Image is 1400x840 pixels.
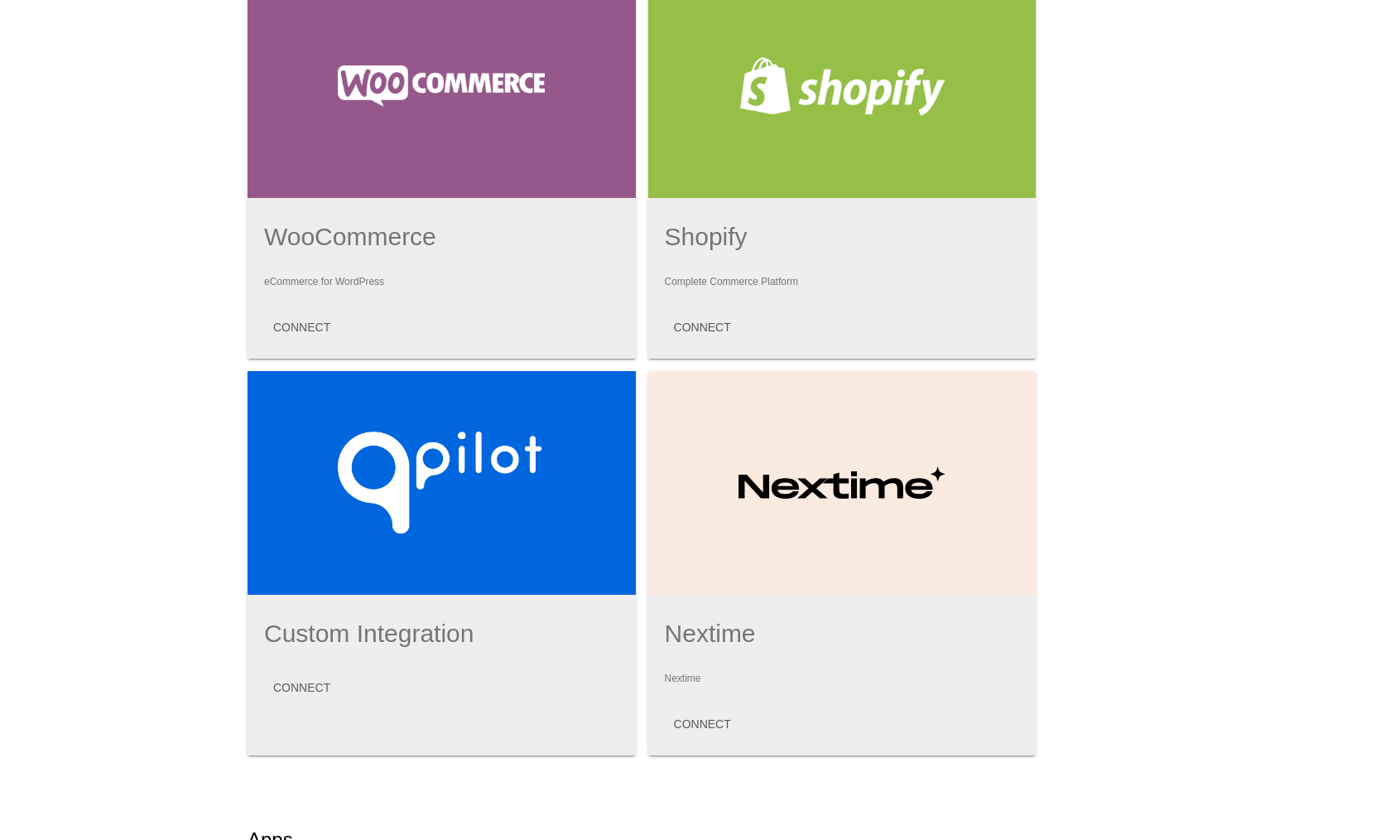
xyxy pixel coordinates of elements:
p: Nextime [665,673,1020,684]
p: Complete Commerce Platform [665,276,1020,287]
button: CONNECT [661,312,744,342]
span: CONNECT [273,321,330,334]
h1: Custom Integration [264,620,619,648]
p: eCommerce for WordPress [264,276,619,287]
h1: Shopify [665,223,1020,251]
h1: Nextime [665,620,1020,648]
span: CONNECT [674,321,731,334]
span: CONNECT [273,681,330,694]
button: CONNECT [260,312,344,342]
h1: WooCommerce [264,223,619,251]
button: CONNECT [661,709,744,739]
button: CONNECT [260,673,344,702]
span: CONNECT [674,717,731,731]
